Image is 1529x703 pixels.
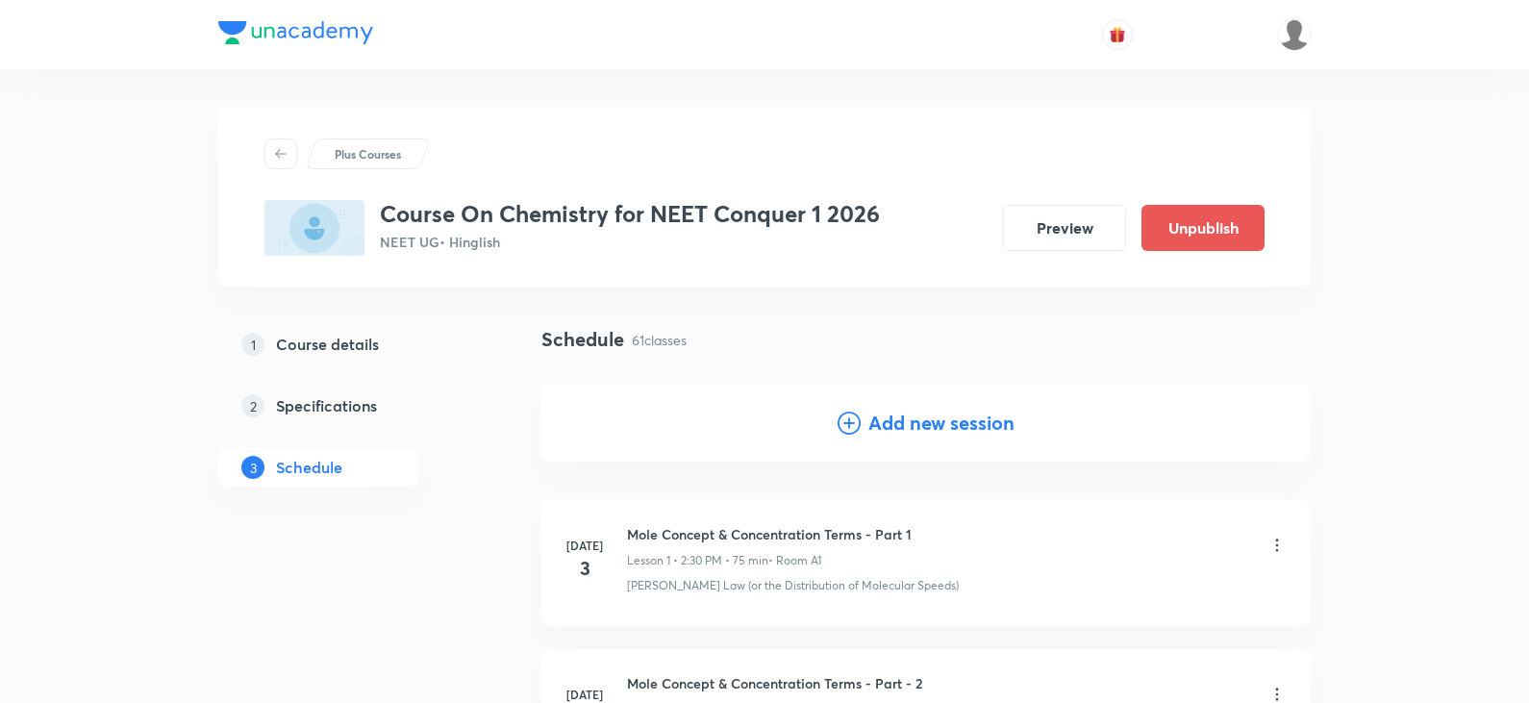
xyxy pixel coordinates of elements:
h4: Schedule [541,325,624,354]
p: 2 [241,394,264,417]
p: 3 [241,456,264,479]
p: [PERSON_NAME] Law (or the Distribution of Molecular Speeds) [627,577,959,594]
p: 61 classes [632,330,687,350]
h5: Course details [276,333,379,356]
h4: 3 [565,554,604,583]
p: Plus Courses [335,145,401,163]
a: 2Specifications [218,387,480,425]
h3: Course On Chemistry for NEET Conquer 1 2026 [380,200,880,228]
h5: Specifications [276,394,377,417]
img: Vivek Patil [1278,18,1311,51]
a: Company Logo [218,21,373,49]
img: 3BB00647-27D1-4224-A51E-26DE80951EB6_plus.png [264,200,364,256]
img: Add [1234,385,1311,462]
img: Company Logo [218,21,373,44]
button: Preview [1003,205,1126,251]
h4: Add new session [868,409,1015,438]
h6: Mole Concept & Concentration Terms - Part - 2 [627,673,922,693]
p: Lesson 1 • 2:30 PM • 75 min [627,552,768,569]
a: 1Course details [218,325,480,364]
button: avatar [1102,19,1133,50]
p: 1 [241,333,264,356]
button: Unpublish [1141,205,1265,251]
h6: [DATE] [565,537,604,554]
h6: [DATE] [565,686,604,703]
img: avatar [1109,26,1126,43]
h5: Schedule [276,456,342,479]
p: NEET UG • Hinglish [380,232,880,252]
p: • Room A1 [768,552,821,569]
h6: Mole Concept & Concentration Terms - Part 1 [627,524,912,544]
